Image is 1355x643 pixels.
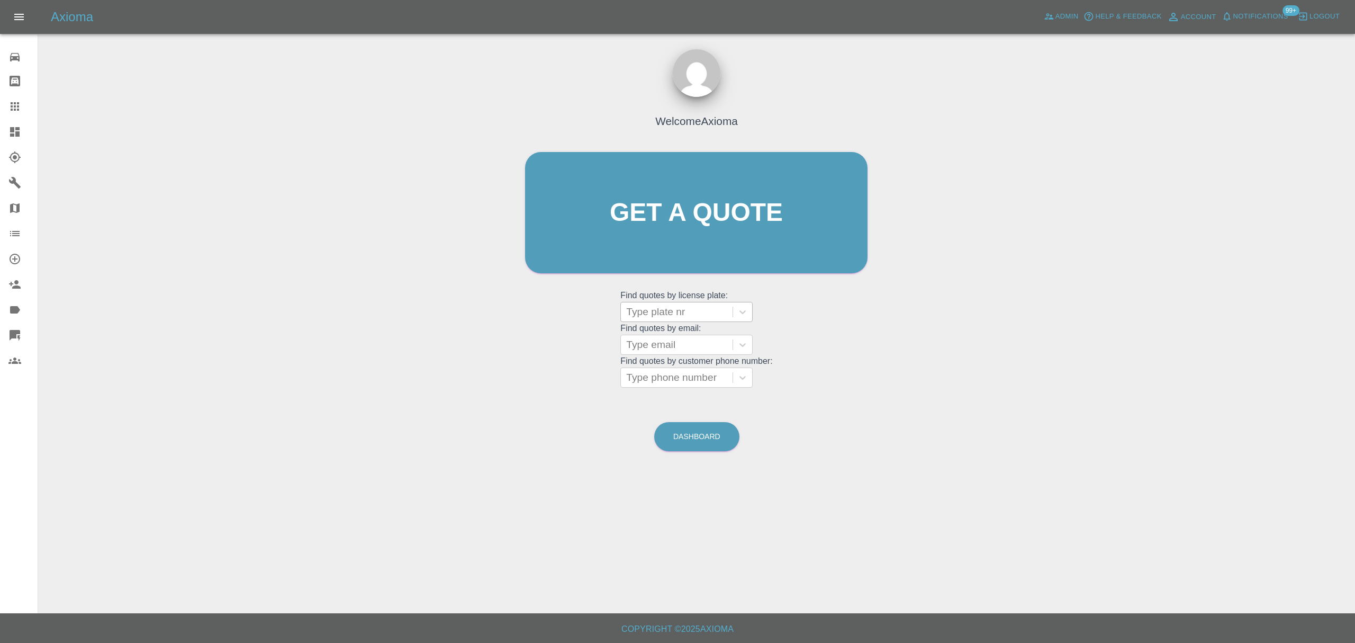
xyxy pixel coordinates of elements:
h6: Copyright © 2025 Axioma [8,622,1347,637]
button: Notifications [1219,8,1291,25]
button: Help & Feedback [1081,8,1164,25]
a: Get a quote [525,152,868,273]
grid: Find quotes by license plate: [620,291,772,322]
a: Dashboard [654,422,739,451]
span: Logout [1309,11,1340,23]
grid: Find quotes by email: [620,324,772,355]
a: Admin [1041,8,1081,25]
img: ... [673,49,720,97]
span: Notifications [1233,11,1288,23]
button: Open drawer [6,4,32,30]
h5: Axioma [51,8,93,25]
a: Account [1164,8,1219,25]
span: Admin [1055,11,1079,23]
span: 99+ [1282,5,1299,16]
grid: Find quotes by customer phone number: [620,356,772,388]
h4: Welcome Axioma [655,113,738,129]
span: Account [1181,11,1216,23]
span: Help & Feedback [1095,11,1161,23]
button: Logout [1295,8,1342,25]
